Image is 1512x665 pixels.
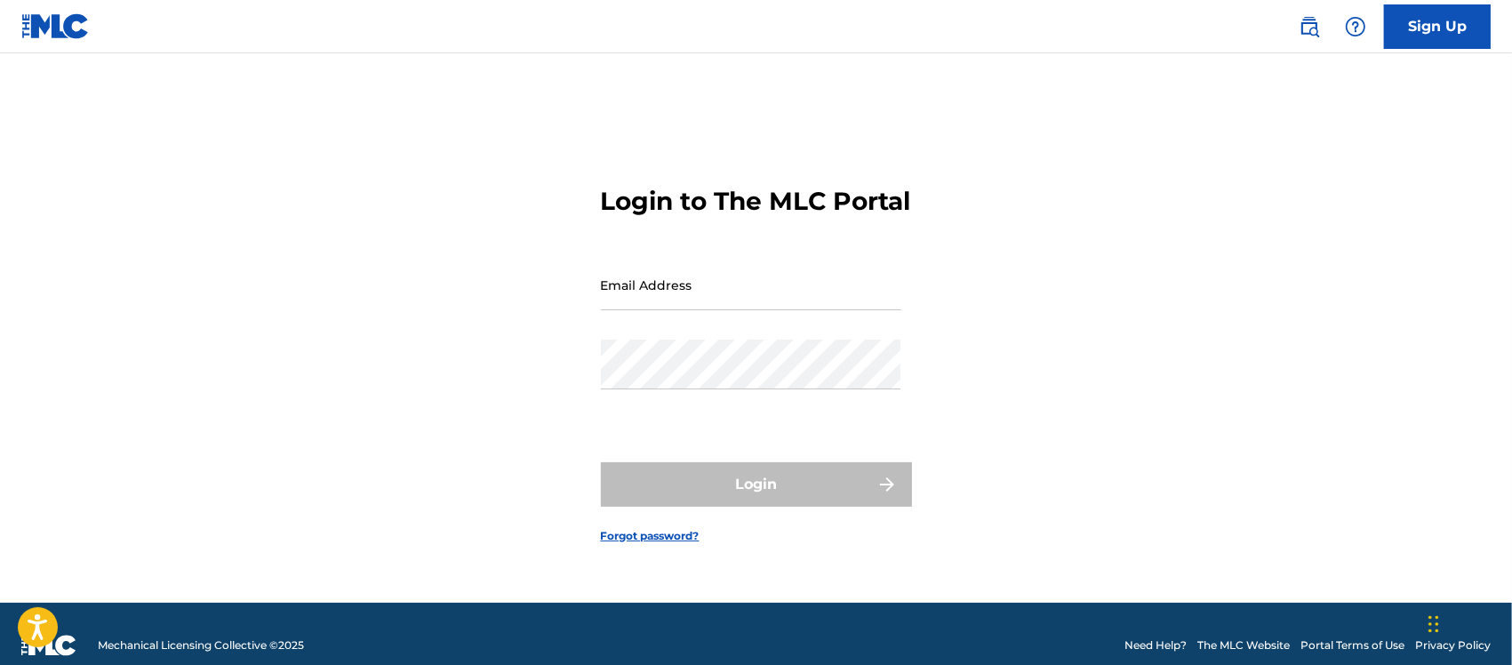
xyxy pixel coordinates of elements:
[1423,580,1512,665] div: Widget de chat
[1197,637,1290,653] a: The MLC Website
[601,186,911,217] h3: Login to The MLC Portal
[1428,597,1439,651] div: Arrastrar
[1423,580,1512,665] iframe: Chat Widget
[1345,16,1366,37] img: help
[1415,637,1491,653] a: Privacy Policy
[1300,637,1404,653] a: Portal Terms of Use
[21,635,76,656] img: logo
[601,528,700,544] a: Forgot password?
[98,637,304,653] span: Mechanical Licensing Collective © 2025
[1292,9,1327,44] a: Public Search
[1299,16,1320,37] img: search
[1384,4,1491,49] a: Sign Up
[21,13,90,39] img: MLC Logo
[1338,9,1373,44] div: Help
[1124,637,1187,653] a: Need Help?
